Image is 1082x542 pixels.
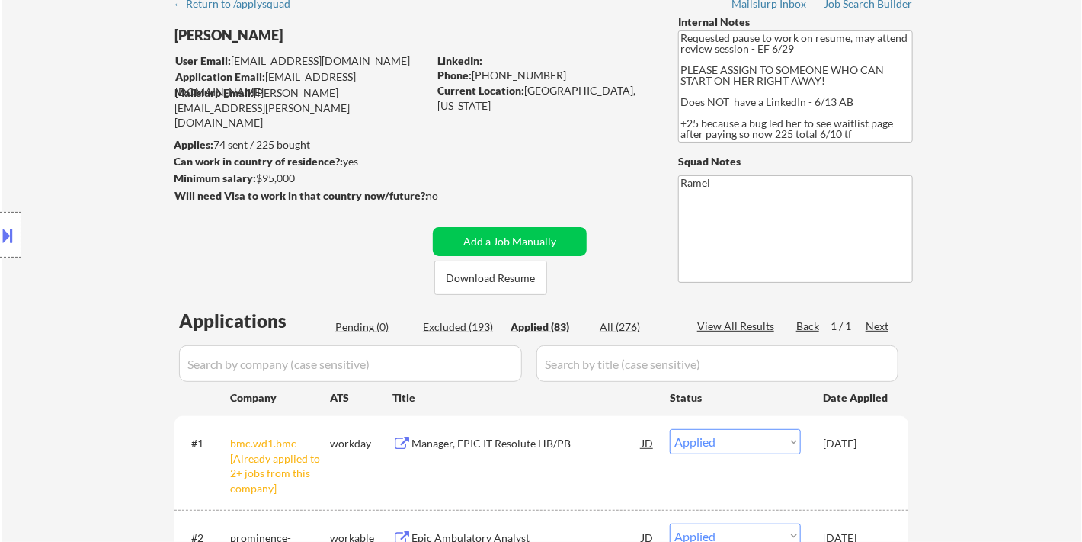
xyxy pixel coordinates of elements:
strong: Phone: [437,69,472,82]
strong: Will need Visa to work in that country now/future?: [174,189,428,202]
div: Back [796,319,821,334]
div: Next [866,319,890,334]
div: workday [330,436,392,451]
div: 74 sent / 225 bought [174,137,427,152]
div: [EMAIL_ADDRESS][DOMAIN_NAME] [175,69,427,99]
div: Applied (83) [511,319,587,335]
strong: User Email: [175,54,231,67]
strong: Mailslurp Email: [174,86,254,99]
div: Manager, EPIC IT Resolute HB/PB [411,436,642,451]
div: [DATE] [823,436,890,451]
div: Excluded (193) [423,319,499,335]
div: no [426,188,469,204]
strong: LinkedIn: [437,54,482,67]
div: bmc.wd1.bmc [Already applied to 2+ jobs from this company] [230,436,330,495]
div: [EMAIL_ADDRESS][DOMAIN_NAME] [175,53,427,69]
div: ATS [330,390,392,406]
div: View All Results [697,319,779,334]
div: JD [640,429,655,457]
div: Date Applied [823,390,890,406]
div: All (276) [600,319,676,335]
strong: Current Location: [437,84,524,97]
strong: Application Email: [175,70,265,83]
input: Search by title (case sensitive) [536,345,898,382]
div: Internal Notes [678,14,913,30]
div: Title [392,390,655,406]
div: Status [670,383,801,411]
input: Search by company (case sensitive) [179,345,522,382]
div: Pending (0) [335,319,411,335]
div: $95,000 [174,171,427,186]
div: 1 / 1 [831,319,866,334]
div: #1 [191,436,218,451]
div: [PHONE_NUMBER] [437,68,653,83]
div: Squad Notes [678,154,913,169]
div: Company [230,390,330,406]
div: [GEOGRAPHIC_DATA], [US_STATE] [437,83,653,113]
button: Download Resume [434,261,547,295]
div: yes [174,154,423,169]
button: Add a Job Manually [433,227,587,256]
div: [PERSON_NAME] [174,26,488,45]
div: [PERSON_NAME][EMAIL_ADDRESS][PERSON_NAME][DOMAIN_NAME] [174,85,427,130]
